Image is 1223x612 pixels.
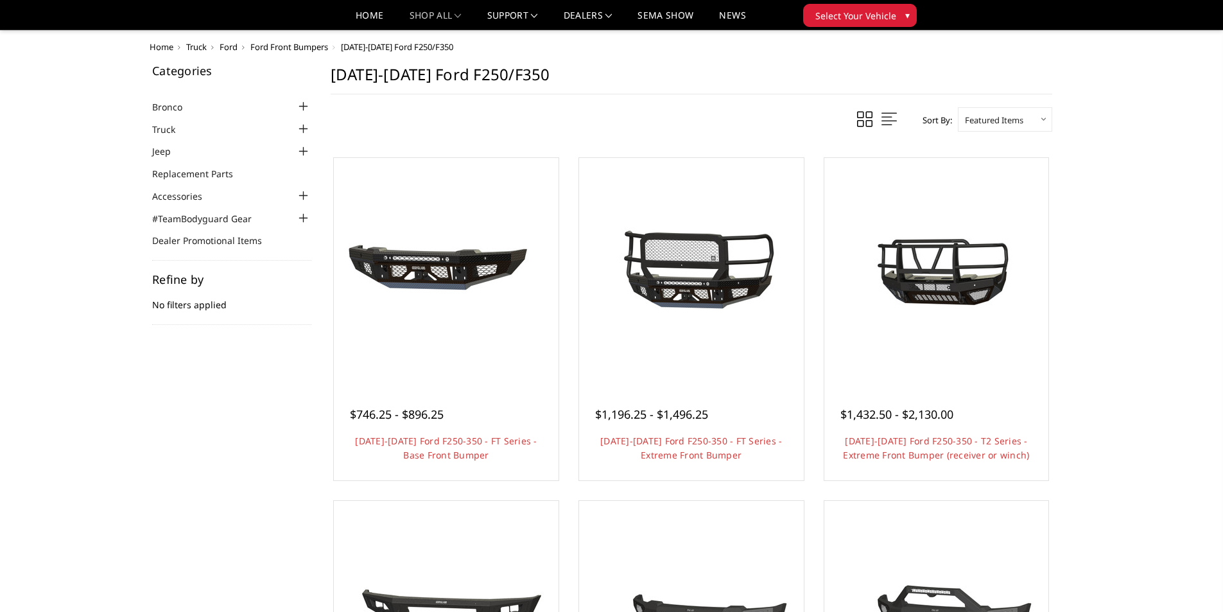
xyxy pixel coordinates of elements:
[152,274,311,285] h5: Refine by
[152,189,218,203] a: Accessories
[803,4,917,27] button: Select Your Vehicle
[337,161,555,380] a: 2023-2025 Ford F250-350 - FT Series - Base Front Bumper
[915,110,952,130] label: Sort By:
[410,11,462,30] a: shop all
[152,144,187,158] a: Jeep
[152,212,268,225] a: #TeamBodyguard Gear
[150,41,173,53] a: Home
[582,161,801,380] a: 2023-2025 Ford F250-350 - FT Series - Extreme Front Bumper 2023-2025 Ford F250-350 - FT Series - ...
[152,100,198,114] a: Bronco
[843,435,1029,461] a: [DATE]-[DATE] Ford F250-350 - T2 Series - Extreme Front Bumper (receiver or winch)
[186,41,207,53] a: Truck
[152,123,191,136] a: Truck
[152,167,249,180] a: Replacement Parts
[600,435,782,461] a: [DATE]-[DATE] Ford F250-350 - FT Series - Extreme Front Bumper
[152,274,311,325] div: No filters applied
[152,65,311,76] h5: Categories
[355,435,537,461] a: [DATE]-[DATE] Ford F250-350 - FT Series - Base Front Bumper
[487,11,538,30] a: Support
[331,65,1052,94] h1: [DATE]-[DATE] Ford F250/F350
[220,41,238,53] a: Ford
[833,213,1039,328] img: 2023-2025 Ford F250-350 - T2 Series - Extreme Front Bumper (receiver or winch)
[638,11,693,30] a: SEMA Show
[828,161,1046,380] a: 2023-2025 Ford F250-350 - T2 Series - Extreme Front Bumper (receiver or winch) 2023-2025 Ford F25...
[350,407,444,422] span: $746.25 - $896.25
[250,41,328,53] a: Ford Front Bumpers
[905,8,910,22] span: ▾
[343,222,549,319] img: 2023-2025 Ford F250-350 - FT Series - Base Front Bumper
[719,11,745,30] a: News
[152,234,278,247] a: Dealer Promotional Items
[595,407,708,422] span: $1,196.25 - $1,496.25
[564,11,612,30] a: Dealers
[815,9,896,22] span: Select Your Vehicle
[341,41,453,53] span: [DATE]-[DATE] Ford F250/F350
[1159,550,1223,612] iframe: Chat Widget
[840,407,953,422] span: $1,432.50 - $2,130.00
[356,11,383,30] a: Home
